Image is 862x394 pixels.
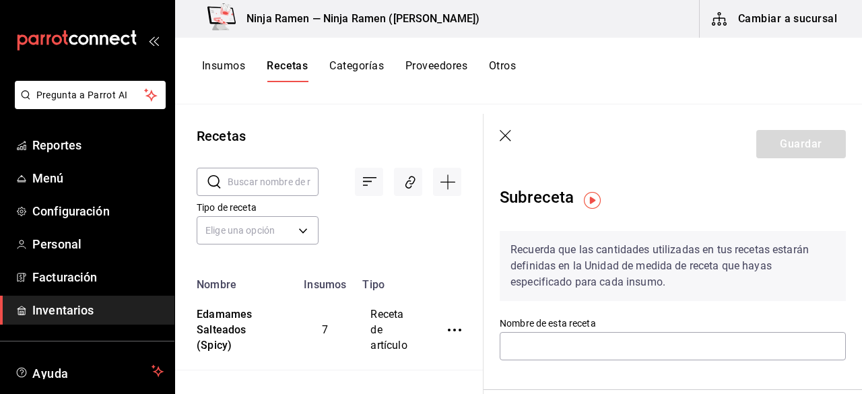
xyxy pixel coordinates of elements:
th: Insumos [296,270,354,291]
span: Facturación [32,268,164,286]
h3: Ninja Ramen — Ninja Ramen ([PERSON_NAME]) [236,11,479,27]
span: Pregunta a Parrot AI [36,88,145,102]
div: Elige una opción [197,216,319,244]
button: Insumos [202,59,245,82]
label: Tipo de receta [197,203,319,212]
div: Asociar recetas [394,168,422,196]
span: 7 [322,323,328,336]
label: Nombre de esta receta [500,319,846,328]
div: Subreceta [500,180,846,220]
input: Buscar nombre de receta [228,168,319,195]
button: Recetas [267,59,308,82]
span: Personal [32,235,164,253]
span: Ayuda [32,363,146,379]
th: Tipo [354,270,423,291]
td: Receta de artículo [354,291,423,370]
button: Proveedores [405,59,467,82]
button: open_drawer_menu [148,35,159,46]
span: Inventarios [32,301,164,319]
div: Recetas [197,126,246,146]
div: Agregar receta [433,168,461,196]
button: Pregunta a Parrot AI [15,81,166,109]
img: Tooltip marker [584,192,601,209]
div: navigation tabs [202,59,516,82]
a: Pregunta a Parrot AI [9,98,166,112]
div: Ordenar por [355,168,383,196]
span: Menú [32,169,164,187]
th: Nombre [175,270,296,291]
button: Categorías [329,59,384,82]
div: Recuerda que las cantidades utilizadas en tus recetas estarán definidas en la Unidad de medida de... [500,231,846,301]
span: Reportes [32,136,164,154]
button: Otros [489,59,516,82]
div: Edamames Salteados (Spicy) [191,302,279,354]
span: Configuración [32,202,164,220]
